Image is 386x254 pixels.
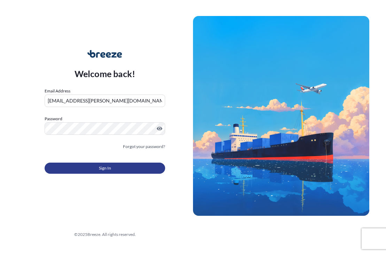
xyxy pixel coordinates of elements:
img: Ship illustration [193,16,369,216]
span: Sign In [99,165,111,172]
label: Email Address [45,88,70,95]
input: example@gmail.com [45,95,165,107]
div: © 2025 Breeze. All rights reserved. [17,231,193,238]
label: Password [45,115,165,122]
button: Show password [157,126,162,131]
p: Welcome back! [75,68,136,79]
a: Forgot your password? [123,143,165,150]
button: Sign In [45,163,165,174]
